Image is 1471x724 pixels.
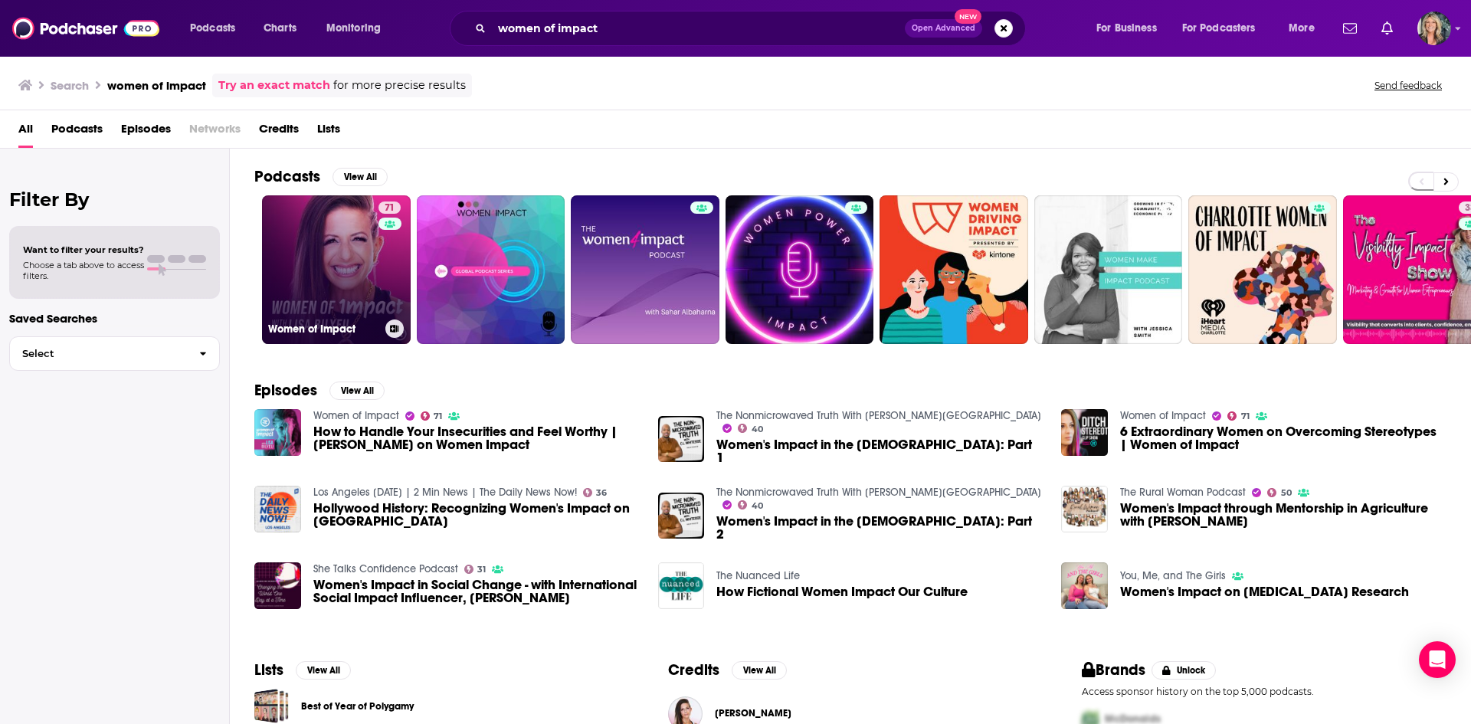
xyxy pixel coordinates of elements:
[1120,585,1409,598] a: Women's Impact on Childhood Cancer Research
[12,14,159,43] img: Podchaser - Follow, Share and Rate Podcasts
[254,660,351,680] a: ListsView All
[333,77,466,94] span: for more precise results
[254,381,317,400] h2: Episodes
[1120,585,1409,598] span: Women's Impact on [MEDICAL_DATA] Research
[1227,411,1250,421] a: 71
[262,195,411,344] a: 71Women of Impact
[912,25,975,32] span: Open Advanced
[254,16,306,41] a: Charts
[583,488,608,497] a: 36
[1061,409,1108,456] img: 6 Extraordinary Women on Overcoming Stereotypes | Women of Impact
[716,438,1043,464] a: Women's Impact in the Bible: Part 1
[1417,11,1451,45] img: User Profile
[190,18,235,39] span: Podcasts
[434,413,442,420] span: 71
[1061,486,1108,532] img: Women's Impact through Mentorship in Agriculture with Bridgette Readel
[596,490,607,496] span: 36
[1061,562,1108,609] a: Women's Impact on Childhood Cancer Research
[716,585,968,598] a: How Fictional Women Impact Our Culture
[254,381,385,400] a: EpisodesView All
[378,201,401,214] a: 71
[1278,16,1334,41] button: open menu
[1417,11,1451,45] span: Logged in as lisa.beech
[317,116,340,148] a: Lists
[296,661,351,680] button: View All
[1172,16,1278,41] button: open menu
[23,260,144,281] span: Choose a tab above to access filters.
[313,502,640,528] span: Hollywood History: Recognizing Women's Impact on [GEOGRAPHIC_DATA]
[301,698,414,715] a: Best of Year of Polygamy
[1241,413,1250,420] span: 71
[259,116,299,148] a: Credits
[464,565,487,574] a: 31
[716,409,1041,422] a: The Nonmicrowaved Truth With C.L. Whiteside
[333,168,388,186] button: View All
[121,116,171,148] a: Episodes
[1082,686,1446,697] p: Access sponsor history on the top 5,000 podcasts.
[189,116,241,148] span: Networks
[1152,661,1217,680] button: Unlock
[1267,488,1292,497] a: 50
[1120,425,1446,451] a: 6 Extraordinary Women on Overcoming Stereotypes | Women of Impact
[385,201,395,216] span: 71
[715,707,791,719] span: [PERSON_NAME]
[1182,18,1256,39] span: For Podcasters
[668,660,787,680] a: CreditsView All
[658,493,705,539] img: Women's Impact in the Bible: Part 2
[1417,11,1451,45] button: Show profile menu
[658,562,705,609] img: How Fictional Women Impact Our Culture
[18,116,33,148] a: All
[464,11,1040,46] div: Search podcasts, credits, & more...
[326,18,381,39] span: Monitoring
[254,486,301,532] img: Hollywood History: Recognizing Women's Impact on Los Angeles
[10,349,187,359] span: Select
[1419,641,1456,678] div: Open Intercom Messenger
[421,411,443,421] a: 71
[1370,79,1446,92] button: Send feedback
[658,416,705,463] img: Women's Impact in the Bible: Part 1
[313,578,640,604] a: Women's Impact in Social Change - with International Social Impact Influencer, Cytandra Hoover
[254,689,289,723] a: Best of Year of Polygamy
[254,167,320,186] h2: Podcasts
[9,188,220,211] h2: Filter By
[313,425,640,451] a: How to Handle Your Insecurities and Feel Worthy | Tom Bilyeu on Women Impact
[1096,18,1157,39] span: For Business
[716,438,1043,464] span: Women's Impact in the [DEMOGRAPHIC_DATA]: Part 1
[1120,486,1246,499] a: The Rural Woman Podcast
[905,19,982,38] button: Open AdvancedNew
[1120,569,1226,582] a: You, Me, and The Girls
[492,16,905,41] input: Search podcasts, credits, & more...
[9,336,220,371] button: Select
[51,116,103,148] a: Podcasts
[313,502,640,528] a: Hollywood History: Recognizing Women's Impact on Los Angeles
[313,562,458,575] a: She Talks Confidence Podcast
[254,562,301,609] img: Women's Impact in Social Change - with International Social Impact Influencer, Cytandra Hoover
[254,409,301,456] img: How to Handle Your Insecurities and Feel Worthy | Tom Bilyeu on Women Impact
[107,78,206,93] h3: women of impact
[715,707,791,719] a: Lisa Bilyeu
[477,566,486,573] span: 31
[313,486,577,499] a: Los Angeles Today | 2 Min News | The Daily News Now!
[1082,660,1145,680] h2: Brands
[264,18,296,39] span: Charts
[716,515,1043,541] span: Women's Impact in the [DEMOGRAPHIC_DATA]: Part 2
[716,486,1041,499] a: The Nonmicrowaved Truth With C.L. Whiteside
[1120,502,1446,528] a: Women's Impact through Mentorship in Agriculture with Bridgette Readel
[668,660,719,680] h2: Credits
[1337,15,1363,41] a: Show notifications dropdown
[51,78,89,93] h3: Search
[1120,409,1206,422] a: Women of Impact
[1120,502,1446,528] span: Women's Impact through Mentorship in Agriculture with [PERSON_NAME]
